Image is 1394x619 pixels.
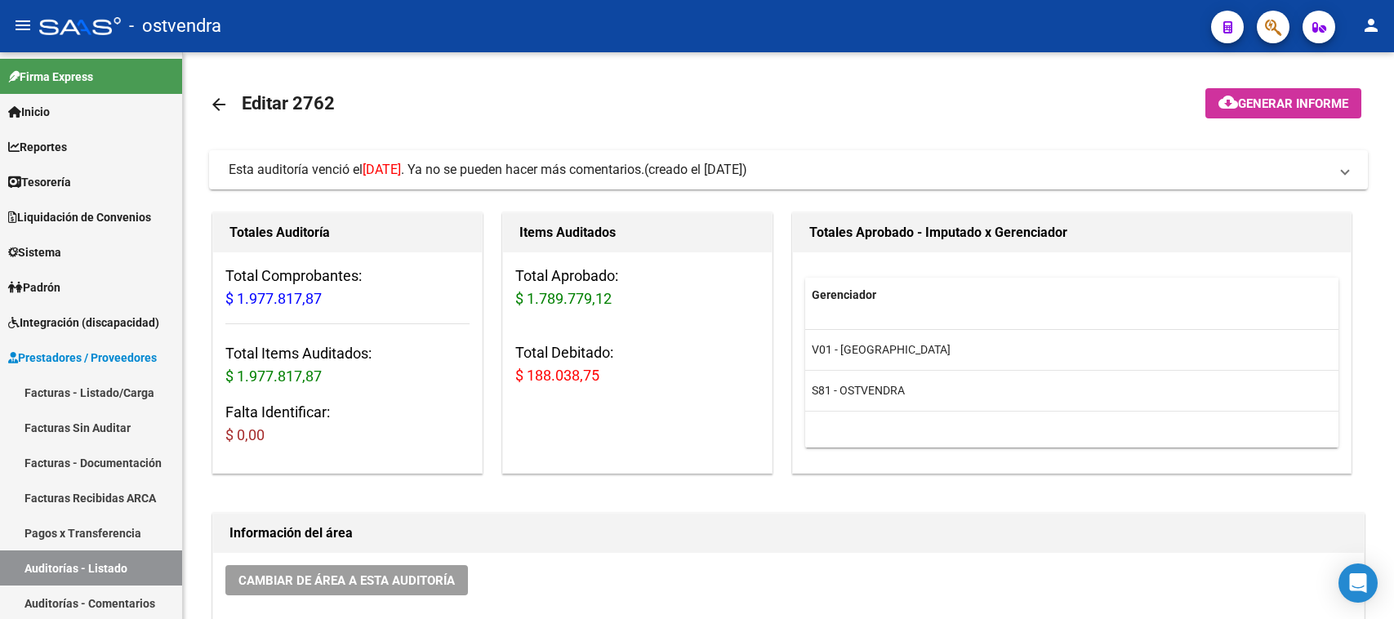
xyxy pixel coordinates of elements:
span: Gerenciador [812,288,876,301]
span: (creado el [DATE]) [644,161,747,179]
span: $ 1.977.817,87 [225,367,322,385]
div: Open Intercom Messenger [1338,563,1378,603]
span: Firma Express [8,68,93,86]
span: Cambiar de área a esta auditoría [238,573,455,588]
h3: Total Debitado: [515,341,759,387]
span: S81 - OSTVENDRA [812,384,905,397]
h3: Total Comprobantes: [225,265,470,310]
span: Reportes [8,138,67,156]
h3: Falta Identificar: [225,401,470,447]
span: [DATE] [363,162,401,177]
button: Cambiar de área a esta auditoría [225,565,468,595]
span: Sistema [8,243,61,261]
mat-icon: cloud_download [1218,92,1238,112]
span: V01 - [GEOGRAPHIC_DATA] [812,343,951,356]
span: Liquidación de Convenios [8,208,151,226]
mat-icon: person [1361,16,1381,35]
span: $ 188.038,75 [515,367,599,384]
span: $ 0,00 [225,426,265,443]
h1: Información del área [229,520,1347,546]
span: Tesorería [8,173,71,191]
span: Padrón [8,278,60,296]
span: Esta auditoría venció el . Ya no se pueden hacer más comentarios. [229,162,644,177]
h3: Total Aprobado: [515,265,759,310]
span: Editar 2762 [242,93,335,114]
mat-icon: arrow_back [209,95,229,114]
mat-icon: menu [13,16,33,35]
h1: Totales Aprobado - Imputado x Gerenciador [809,220,1335,246]
span: - ostvendra [129,8,221,44]
span: $ 1.789.779,12 [515,290,612,307]
button: Generar informe [1205,88,1361,118]
h1: Totales Auditoría [229,220,465,246]
h1: Items Auditados [519,220,755,246]
span: Prestadores / Proveedores [8,349,157,367]
h3: Total Items Auditados: [225,342,470,388]
span: Integración (discapacidad) [8,314,159,332]
span: Generar informe [1238,96,1348,111]
span: Inicio [8,103,50,121]
mat-expansion-panel-header: Esta auditoría venció el[DATE]. Ya no se pueden hacer más comentarios.(creado el [DATE]) [209,150,1368,189]
span: $ 1.977.817,87 [225,290,322,307]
